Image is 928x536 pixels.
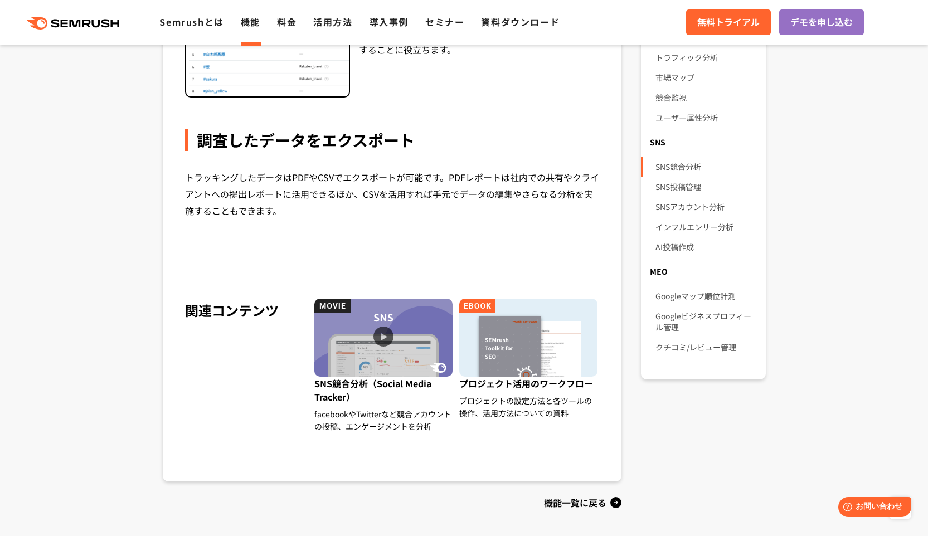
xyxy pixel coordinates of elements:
span: プロジェクト活用のワークフロー [459,377,599,394]
a: Googleマップ順位計測 [655,286,756,306]
a: Googleビジネスプロフィール管理 [655,306,756,337]
a: セミナー [425,15,464,28]
iframe: Help widget launcher [829,493,916,524]
div: MEO [641,261,765,281]
span: SNS競合分析（Social Media Tracker） [314,377,454,408]
a: SNS競合分析 [655,157,756,177]
a: インフルエンサー分析 [655,217,756,237]
a: 機能一覧に戻る [163,494,622,511]
a: SNS競合分析（Social Media Tracker） facebookやTwitterなど競合アカウントの投稿、エンゲージメントを分析 [312,299,457,432]
a: クチコミ/レビュー管理 [655,337,756,357]
a: 市場マップ [655,67,756,87]
div: SNS [641,132,765,152]
a: AI投稿作成 [655,237,756,257]
a: SNSアカウント分析 [655,197,756,217]
a: 機能 [241,15,260,28]
a: ユーザー属性分析 [655,108,756,128]
a: Semrushとは [159,15,224,28]
a: プロジェクト活用のワークフロー プロジェクトの設定方法と各ツールの操作、活用方法についての資料 [456,299,602,453]
span: デモを申し込む [790,15,853,30]
a: SNS投稿管理 [655,177,756,197]
div: プロジェクトの設定方法と各ツールの操作、活用方法についての資料 [459,394,599,419]
div: トラッキングしたデータはPDFやCSVでエクスポートが可能です。PDFレポートは社内での共有やクライアントへの提出レポートに活用できるほか、CSVを活用すれば手元でデータの編集やさらなる分析を実... [185,169,600,219]
div: facebookやTwitterなど競合アカウントの投稿、エンゲージメントを分析 [314,408,454,432]
a: 無料トライアル [686,9,771,35]
a: 料金 [277,15,297,28]
a: 資料ダウンロード [481,15,560,28]
span: 無料トライアル [697,15,760,30]
a: 活用方法 [313,15,352,28]
div: 関連コンテンツ [185,299,305,453]
div: 調査したデータをエクスポート [185,129,600,151]
a: デモを申し込む [779,9,864,35]
a: 導入事例 [370,15,409,28]
a: 競合監視 [655,87,756,108]
a: トラフィック分析 [655,47,756,67]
